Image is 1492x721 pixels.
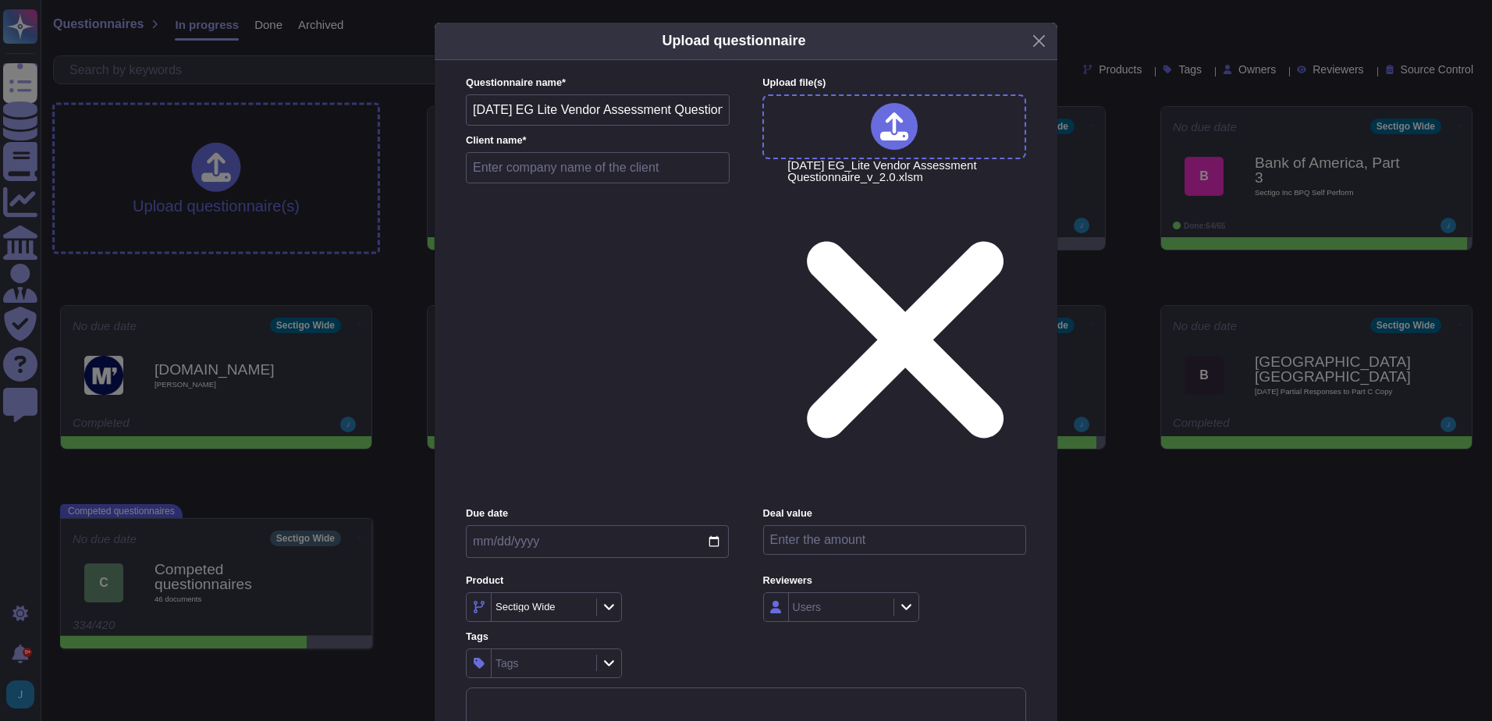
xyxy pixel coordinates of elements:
label: Questionnaire name [466,78,730,88]
label: Deal value [763,509,1026,519]
h5: Upload questionnaire [662,30,805,51]
label: Client name [466,136,730,146]
div: Tags [496,658,519,669]
div: Sectigo Wide [496,602,556,612]
span: Upload file (s) [762,76,826,88]
label: Due date [466,509,729,519]
label: Tags [466,632,729,642]
label: Product [466,576,729,586]
input: Due date [466,525,729,558]
div: Users [793,602,822,613]
label: Reviewers [763,576,1026,586]
input: Enter questionnaire name [466,94,730,126]
input: Enter company name of the client [466,152,730,183]
input: Enter the amount [763,525,1026,555]
button: Close [1027,29,1051,53]
span: [DATE] EG_Lite Vendor Assessment Questionnaire_v_2.0.xlsm [787,159,1024,497]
